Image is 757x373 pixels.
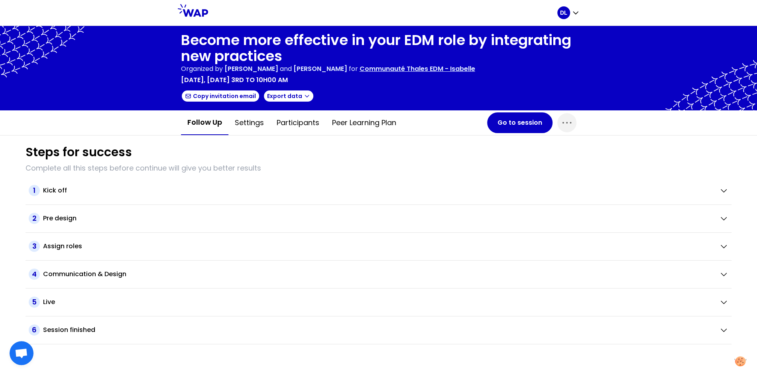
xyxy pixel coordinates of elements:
p: [DATE], [DATE] 3rd to 10h00 am [181,75,288,85]
button: Peer learning plan [326,111,403,135]
span: 2 [29,213,40,224]
h2: Kick off [43,186,67,195]
h1: Steps for success [26,145,132,159]
span: 6 [29,324,40,336]
span: 5 [29,296,40,308]
a: Ouvrir le chat [10,341,33,365]
button: Manage your preferences about cookies [729,351,751,371]
p: Communauté Thales EDM - Isabelle [360,64,475,74]
span: [PERSON_NAME] [293,64,347,73]
h2: Session finished [43,325,95,335]
span: 3 [29,241,40,252]
span: 4 [29,269,40,280]
span: [PERSON_NAME] [224,64,278,73]
button: 1Kick off [29,185,728,196]
button: 6Session finished [29,324,728,336]
button: 4Communication & Design [29,269,728,280]
h2: Live [43,297,55,307]
button: Follow up [181,110,228,135]
button: Participants [270,111,326,135]
h1: Become more effective in your EDM role by integrating new practices [181,32,576,64]
button: 3Assign roles [29,241,728,252]
p: and [224,64,347,74]
button: Export data [263,90,314,102]
p: for [349,64,358,74]
h2: Pre design [43,214,77,223]
button: DL [557,6,580,19]
p: DL [560,9,567,17]
p: Organized by [181,64,223,74]
h2: Communication & Design [43,269,126,279]
p: Complete all this steps before continue will give you better results [26,163,731,174]
button: Go to session [487,112,553,133]
button: Copy invitation email [181,90,260,102]
span: 1 [29,185,40,196]
h2: Assign roles [43,241,82,251]
button: 2Pre design [29,213,728,224]
button: Settings [228,111,270,135]
button: 5Live [29,296,728,308]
